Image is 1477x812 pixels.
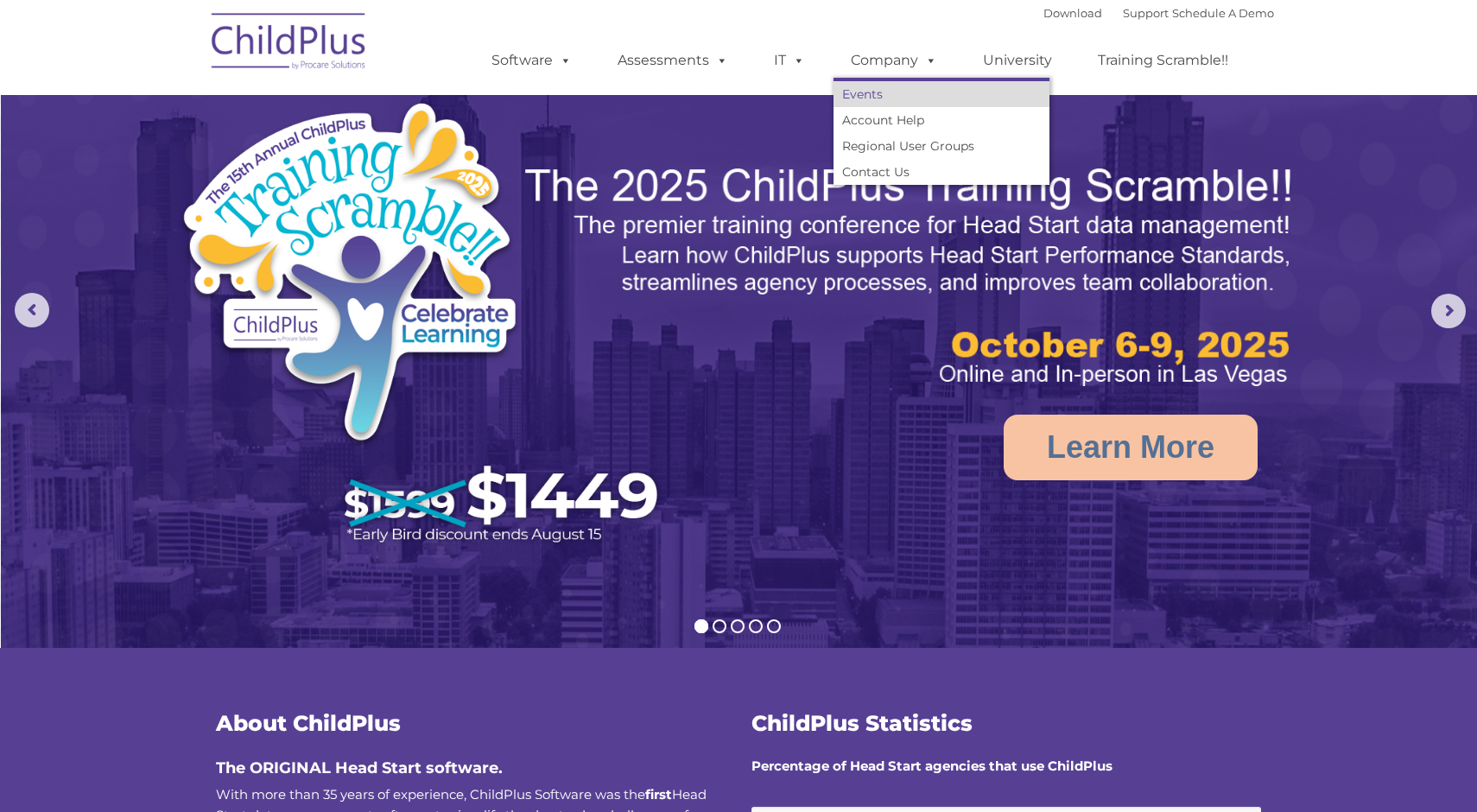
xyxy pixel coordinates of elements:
[474,43,589,78] a: Software
[834,107,1049,133] a: Account Help
[1123,6,1169,20] a: Support
[645,786,672,802] b: first
[1043,6,1274,20] font: |
[834,81,1049,107] a: Events
[216,710,401,736] span: About ChildPlus
[751,758,1113,774] strong: Percentage of Head Start agencies that use ChildPlus
[1004,415,1258,480] a: Learn More
[1172,6,1274,20] a: Schedule A Demo
[834,43,954,78] a: Company
[216,758,503,777] span: The ORIGINAL Head Start software.
[834,133,1049,159] a: Regional User Groups
[757,43,822,78] a: IT
[966,43,1069,78] a: University
[203,1,376,87] img: ChildPlus by Procare Solutions
[834,159,1049,185] a: Contact Us
[600,43,745,78] a: Assessments
[1081,43,1246,78] a: Training Scramble!!
[1043,6,1102,20] a: Download
[751,710,973,736] span: ChildPlus Statistics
